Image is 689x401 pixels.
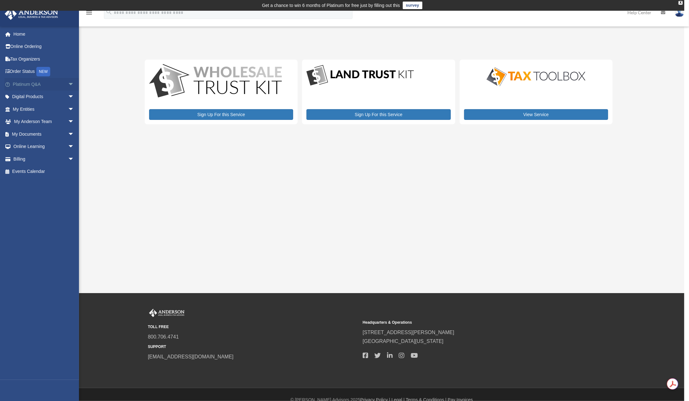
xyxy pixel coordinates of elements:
img: Anderson Advisors Platinum Portal [3,8,60,20]
a: [GEOGRAPHIC_DATA][US_STATE] [363,339,444,344]
span: arrow_drop_down [68,153,81,166]
span: arrow_drop_down [68,91,81,103]
a: survey [403,2,422,9]
a: [EMAIL_ADDRESS][DOMAIN_NAME] [148,354,233,359]
div: close [679,1,683,5]
a: Events Calendar [4,165,84,178]
a: View Service [464,109,608,120]
img: WS-Trust-Kit-lgo-1.jpg [149,64,282,99]
div: Get a chance to win 6 months of Platinum for free just by filling out this [262,2,400,9]
a: Tax Organizers [4,53,84,65]
span: arrow_drop_down [68,115,81,128]
img: User Pic [675,8,684,17]
a: Online Learningarrow_drop_down [4,140,84,153]
small: TOLL FREE [148,324,358,330]
a: Order StatusNEW [4,65,84,78]
a: My Entitiesarrow_drop_down [4,103,84,115]
a: [STREET_ADDRESS][PERSON_NAME] [363,330,454,335]
span: arrow_drop_down [68,103,81,116]
i: menu [85,9,93,16]
a: Sign Up For this Service [306,109,450,120]
a: 800.706.4741 [148,334,179,339]
a: My Anderson Teamarrow_drop_down [4,115,84,128]
a: Platinum Q&Aarrow_drop_down [4,78,84,91]
a: Online Ordering [4,40,84,53]
a: menu [85,11,93,16]
a: Billingarrow_drop_down [4,153,84,165]
a: Home [4,28,84,40]
span: arrow_drop_down [68,140,81,153]
img: Anderson Advisors Platinum Portal [148,309,186,317]
a: Digital Productsarrow_drop_down [4,91,81,103]
small: SUPPORT [148,344,358,350]
span: arrow_drop_down [68,128,81,141]
span: arrow_drop_down [68,78,81,91]
i: search [106,9,112,15]
a: Sign Up For this Service [149,109,293,120]
img: LandTrust_lgo-1.jpg [306,64,414,87]
small: Headquarters & Operations [363,319,573,326]
a: My Documentsarrow_drop_down [4,128,84,140]
div: NEW [36,67,50,76]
